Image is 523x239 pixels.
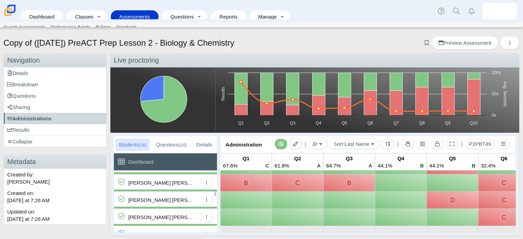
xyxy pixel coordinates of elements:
[447,109,449,112] path: Q9, 10.153846153846153s. Avg. Seconds.
[368,121,373,126] text: Q6
[7,216,50,222] time: Sep 29, 2025 at 7:26 AM
[116,139,150,151] div: Students
[226,142,262,165] span: Administration Dashboard
[274,162,289,169] div: 61.8%
[264,121,270,126] text: Q2
[70,10,94,23] a: Classes
[468,79,480,116] path: Q10, 21. Incorrect.
[4,169,106,187] div: Created by: [PERSON_NAME]
[416,87,428,116] path: Q8, 17. Incorrect.
[442,87,455,116] path: Q9, 17. Incorrect.
[114,10,155,23] a: Assessments
[223,155,269,162] div: Q1
[343,107,346,109] path: Q5, 17.134615384615383s. Avg. Seconds.
[179,143,186,148] small: (10)
[240,80,242,83] path: Q1, 78.38709677419355s. Avg. Seconds.
[378,162,392,169] div: 44.1%
[224,178,268,188] div: B
[369,98,372,101] path: Q6, 37.19230769230769s. Avg. Seconds.
[492,70,501,75] text: 100s
[427,153,478,170] a: Q5
[7,116,52,121] span: Administrations
[139,143,146,148] small: (34)
[316,121,321,126] text: Q4
[429,162,444,169] div: 44.1%
[253,10,277,23] a: Manage
[326,155,372,162] div: Q3
[7,139,32,144] span: Collapse
[286,73,299,105] path: Q3, 22. Correct.
[238,121,244,126] text: Q1
[7,70,28,76] span: Details
[338,97,351,116] path: Q5, 11. Incorrect.
[393,121,399,126] text: Q7
[416,73,428,87] path: Q8, 9. Correct.
[274,155,320,162] div: Q2
[286,105,299,116] path: Q3, 7. Incorrect.
[7,56,40,64] span: Navigation
[112,69,215,131] div: Chart. Highcharts interactive chart.
[7,82,38,87] span: Breakdown
[313,96,325,116] path: Q4, 13. Incorrect.
[429,155,475,162] div: Q5
[216,69,512,131] svg: Interactive chart
[141,76,187,122] path: Finished, 25. Completed.
[4,206,106,225] div: Updated on:
[93,22,113,32] a: Rubrics
[112,69,215,131] svg: Interactive chart
[141,76,164,101] path: Started, 9. Completed.
[390,91,403,116] path: Q7, 15. Incorrect.
[464,3,479,19] a: Alerts
[481,162,495,169] div: 32.4%
[3,13,17,19] a: Carmen School of Science & Technology
[369,163,372,169] span: A
[235,79,480,116] g: Incorrect, series 3 of 5. Bar series with 10 bars. Y axis, Results.
[7,127,30,133] span: Results
[442,73,455,87] path: Q9, 9. Correct.
[223,162,238,169] div: 67.6%
[465,139,495,149] button: P2PBT49
[330,139,379,149] button: Sort:Last Name
[364,73,377,91] path: Q6, 11. Correct.
[338,73,351,97] path: Q5, 15. Correct.
[494,6,505,17] img: rachel.thomas.lLEqug
[469,141,491,147] span: P2PBT49
[468,73,480,79] path: Q10, 4. Correct.
[1,22,48,32] a: Search Assessments
[261,73,273,102] path: Q2, 21. Correct.
[390,73,403,91] path: Q7, 11. Correct.
[305,141,306,147] span: |
[235,73,480,105] g: Correct, series 1 of 5. Bar series with 10 bars. Y axis, Results.
[375,153,426,170] a: Q4
[317,107,320,110] path: Q4, 15.982142857142858s. Avg. Seconds.
[461,141,462,147] span: |
[235,73,248,105] path: Q1, 23. Correct.
[313,73,325,96] path: Q4, 15. Correct.
[4,187,106,206] div: Created on:
[395,110,397,113] path: Q7, 9.25s. Avg. Seconds.
[420,163,424,169] span: B
[7,104,30,110] span: Sharing
[364,91,377,116] path: Q6, 15. Incorrect.
[500,36,520,50] button: More options
[326,162,341,169] div: 64.7%
[265,163,269,169] span: C
[492,113,496,118] text: 0s
[445,121,450,126] text: Q9
[7,197,50,203] time: Sep 29, 2025 at 7:26 AM
[3,37,234,49] h1: Copy of ([DATE]) PreACT Prep Lesson 2 - Biology & Chemistry
[128,209,194,226] div: [PERSON_NAME] [PERSON_NAME]
[24,10,59,23] a: Dashboard
[4,67,106,79] a: Details
[221,87,226,101] text: Results
[128,192,194,208] div: [PERSON_NAME] [PERSON_NAME]
[345,141,370,147] span: Last Name
[4,79,106,90] a: Breakdown
[165,10,194,23] a: Questions
[397,141,398,147] span: |
[220,153,272,170] a: Q1
[153,139,190,151] div: Questions
[472,163,476,169] span: B
[431,36,498,50] a: Preview Assessment
[3,3,17,18] img: Carmen School of Science & Technology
